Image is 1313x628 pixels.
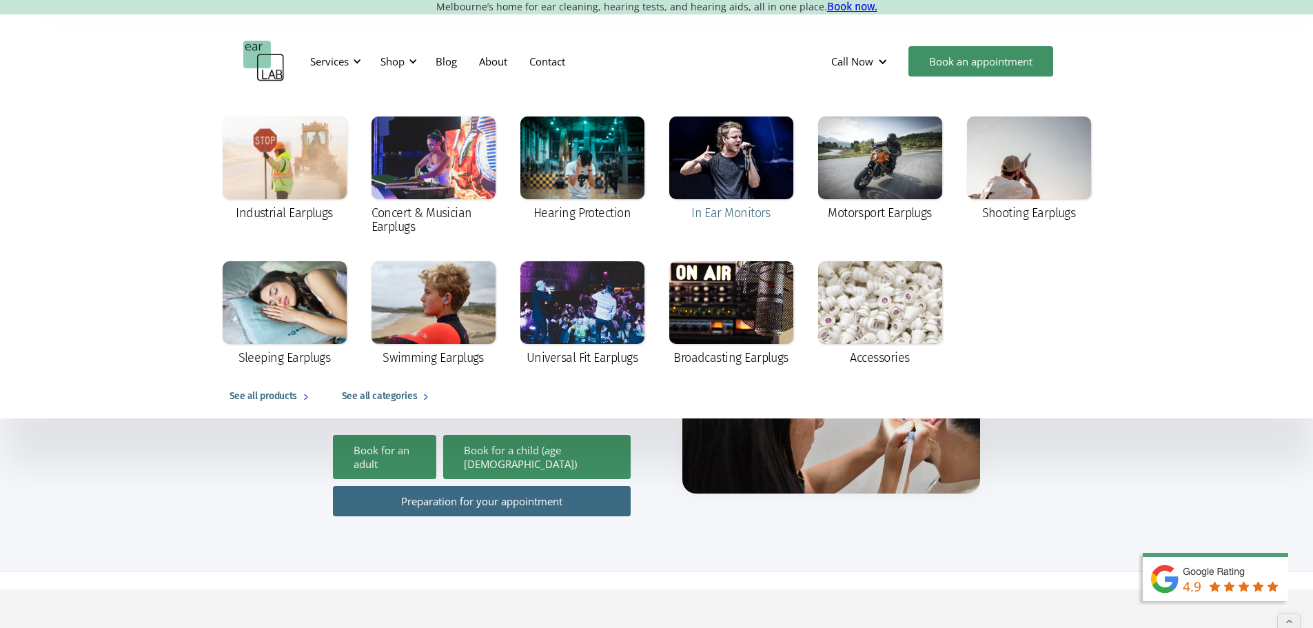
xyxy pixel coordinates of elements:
a: Accessories [811,254,949,374]
a: Universal Fit Earplugs [513,254,651,374]
a: See all categories [328,374,448,418]
div: Call Now [831,54,873,68]
div: See all categories [342,388,417,405]
div: Call Now [820,41,902,82]
a: Contact [518,41,576,81]
div: See all products [230,388,297,405]
a: home [243,41,285,82]
a: Hearing Protection [513,110,651,230]
a: Shooting Earplugs [960,110,1098,230]
a: See all products [216,374,328,418]
a: Blog [425,41,468,81]
div: Hearing Protection [533,206,631,220]
div: Swimming Earplugs [383,351,484,365]
a: Motorsport Earplugs [811,110,949,230]
div: Industrial Earplugs [236,206,333,220]
div: Shop [380,54,405,68]
div: Universal Fit Earplugs [527,351,638,365]
div: Shooting Earplugs [982,206,1076,220]
a: Sleeping Earplugs [216,254,354,374]
div: Broadcasting Earplugs [673,351,788,365]
div: Motorsport Earplugs [828,206,932,220]
a: Book for an adult [333,435,436,479]
a: Swimming Earplugs [365,254,502,374]
a: About [468,41,518,81]
div: Shop [372,41,421,82]
div: Sleeping Earplugs [238,351,331,365]
a: Book an appointment [908,46,1053,77]
a: Preparation for your appointment [333,486,631,516]
div: Services [302,41,365,82]
div: Concert & Musician Earplugs [371,206,496,234]
a: Industrial Earplugs [216,110,354,230]
a: Book for a child (age [DEMOGRAPHIC_DATA]) [443,435,631,479]
a: In Ear Monitors [662,110,800,230]
div: In Ear Monitors [691,206,771,220]
div: Services [310,54,349,68]
a: Concert & Musician Earplugs [365,110,502,243]
a: Broadcasting Earplugs [662,254,800,374]
div: Accessories [850,351,909,365]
